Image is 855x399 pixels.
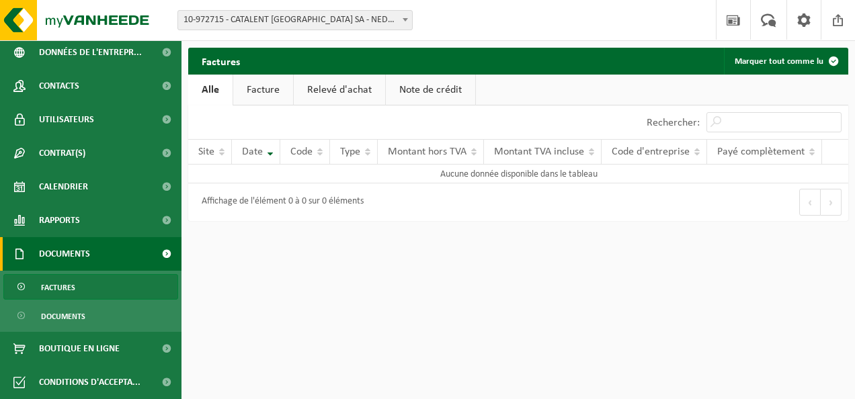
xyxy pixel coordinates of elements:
[290,146,313,157] span: Code
[177,10,413,30] span: 10-972715 - CATALENT BELGIUM SA - NEDER-OVER-HEEMBEEK
[494,146,584,157] span: Montant TVA incluse
[39,204,80,237] span: Rapports
[242,146,263,157] span: Date
[188,75,233,105] a: Alle
[294,75,385,105] a: Relevé d'achat
[188,48,253,74] h2: Factures
[612,146,690,157] span: Code d'entreprise
[39,170,88,204] span: Calendrier
[386,75,475,105] a: Note de crédit
[717,146,805,157] span: Payé complètement
[41,275,75,300] span: Factures
[39,332,120,365] span: Boutique en ligne
[195,190,364,214] div: Affichage de l'élément 0 à 0 sur 0 éléments
[39,69,79,103] span: Contacts
[388,146,466,157] span: Montant hors TVA
[3,274,178,300] a: Factures
[188,165,849,183] td: Aucune donnée disponible dans le tableau
[39,36,142,69] span: Données de l'entrepr...
[647,118,700,128] label: Rechercher:
[821,189,842,216] button: Next
[41,304,85,329] span: Documents
[39,103,94,136] span: Utilisateurs
[178,11,412,30] span: 10-972715 - CATALENT BELGIUM SA - NEDER-OVER-HEEMBEEK
[39,237,90,271] span: Documents
[39,365,140,399] span: Conditions d'accepta...
[3,303,178,328] a: Documents
[799,189,821,216] button: Previous
[724,48,847,75] button: Marquer tout comme lu
[198,146,214,157] span: Site
[340,146,360,157] span: Type
[39,136,85,170] span: Contrat(s)
[233,75,293,105] a: Facture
